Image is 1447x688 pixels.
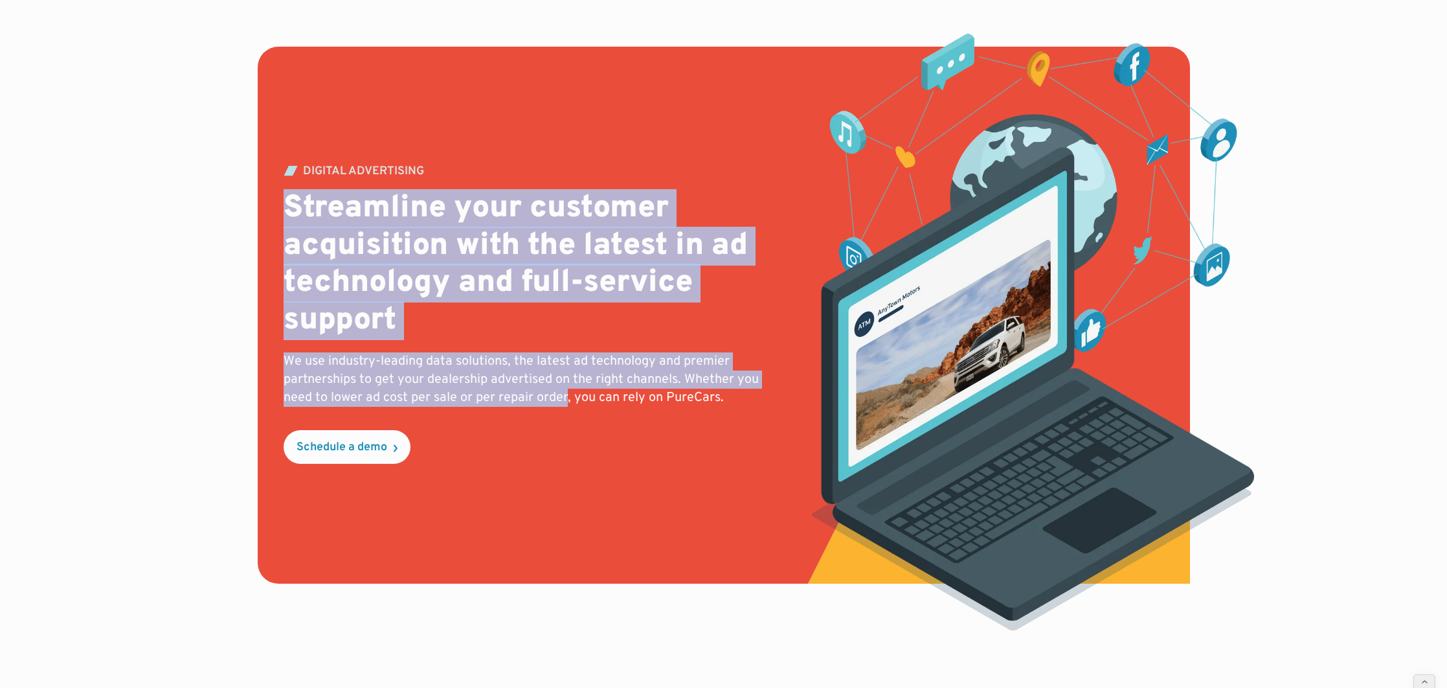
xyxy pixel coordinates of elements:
h2: Streamline your customer acquisition with the latest in ad technology and full-service support [284,190,785,339]
img: digital advertising mockup showing sample social media post and network illustration [803,34,1266,634]
p: We use industry-leading data solutions, the latest ad technology and premier partnerships to get ... [284,352,785,407]
div: DIGITAL ADVERTISING [303,166,424,178]
div: Schedule a demo [297,442,387,453]
a: Schedule a demo [284,430,410,464]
